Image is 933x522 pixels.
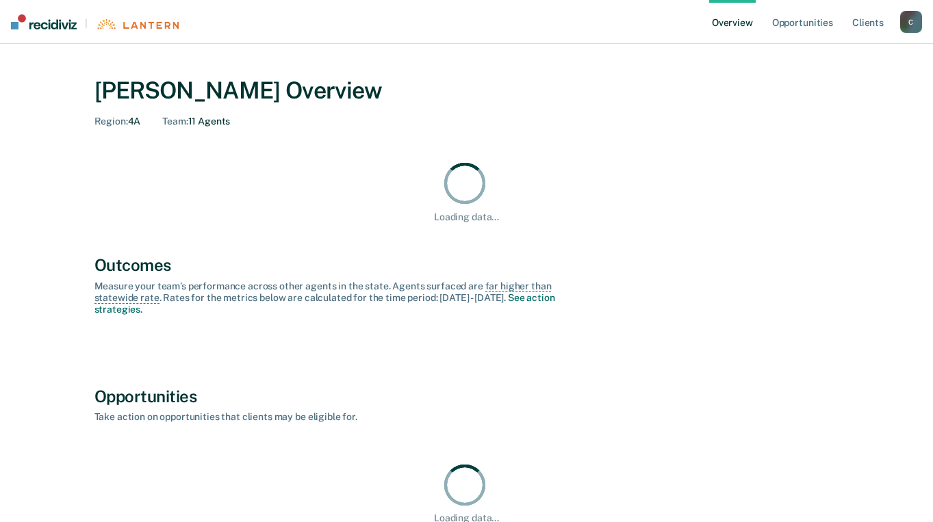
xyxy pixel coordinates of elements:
div: Opportunities [94,387,839,406]
img: Recidiviz [11,14,77,29]
span: Region : [94,116,128,127]
a: | [11,14,179,29]
div: Loading data... [434,211,499,223]
button: C [900,11,922,33]
div: Outcomes [94,255,839,275]
div: 4A [94,116,141,127]
div: Take action on opportunities that clients may be eligible for. [94,411,574,423]
span: Team : [162,116,188,127]
img: Lantern [96,19,179,29]
div: Measure your team’s performance across other agent s in the state. Agent s surfaced are . Rates f... [94,280,574,315]
div: 11 Agents [162,116,230,127]
span: | [77,18,96,29]
div: [PERSON_NAME] Overview [94,77,839,105]
a: See action strategies. [94,292,555,315]
span: far higher than statewide rate [94,280,552,304]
